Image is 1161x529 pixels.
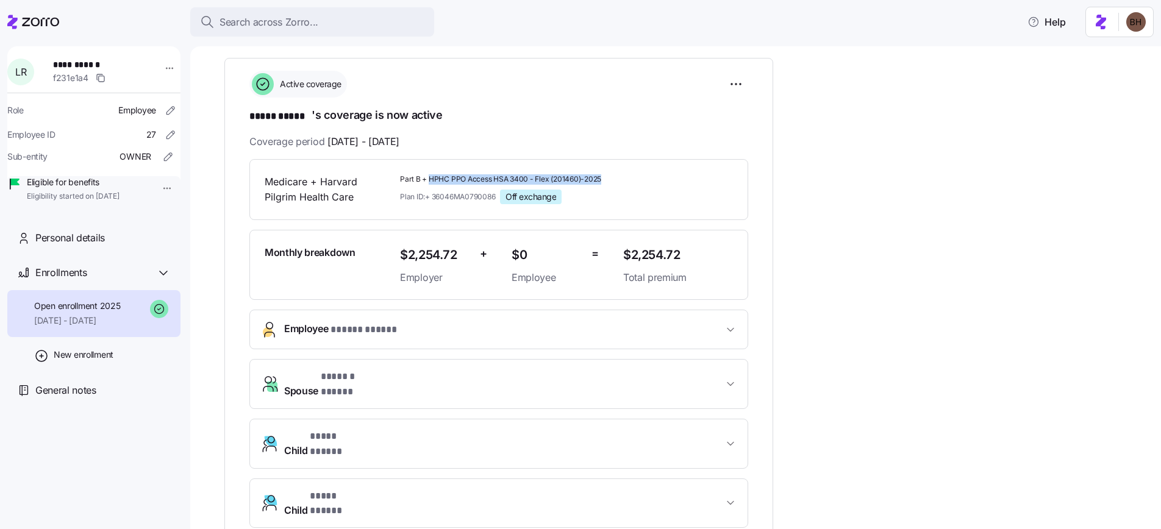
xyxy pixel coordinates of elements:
span: $0 [512,245,582,265]
span: Employee ID [7,129,55,141]
span: General notes [35,383,96,398]
span: New enrollment [54,349,113,361]
span: [DATE] - [DATE] [327,134,399,149]
button: Help [1018,10,1076,34]
span: Child [284,429,371,458]
span: Total premium [623,270,733,285]
span: 27 [146,129,156,141]
span: Employee [118,104,156,116]
span: Employee [512,270,582,285]
h1: 's coverage is now active [249,107,748,124]
span: Part B + HPHC PPO Access HSA 3400 - Flex (201460)-2025 [400,174,613,185]
span: Spouse [284,369,387,399]
span: Employee [284,321,399,338]
span: = [591,245,599,263]
span: Employer [400,270,470,285]
span: Open enrollment 2025 [34,300,120,312]
span: + [480,245,487,263]
span: Medicare + Harvard Pilgrim Health Care [265,174,390,205]
span: Eligibility started on [DATE] [27,191,120,202]
span: f231e1a4 [53,72,88,84]
span: Monthly breakdown [265,245,355,260]
span: $2,254.72 [623,245,733,265]
span: OWNER [120,151,151,163]
span: Off exchange [505,191,556,202]
span: $2,254.72 [400,245,470,265]
button: Search across Zorro... [190,7,434,37]
span: [DATE] - [DATE] [34,314,120,327]
span: Enrollments [35,265,87,280]
span: Help [1027,15,1066,29]
span: Coverage period [249,134,399,149]
span: Search across Zorro... [220,15,318,30]
span: Sub-entity [7,151,48,163]
span: Personal details [35,230,105,246]
span: L R [15,67,26,77]
span: Child [284,489,356,518]
img: c3c218ad70e66eeb89914ccc98a2927c [1126,12,1146,32]
span: Eligible for benefits [27,176,120,188]
span: Plan ID: + 36046MA0790086 [400,191,495,202]
span: Active coverage [276,78,341,90]
span: Role [7,104,24,116]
